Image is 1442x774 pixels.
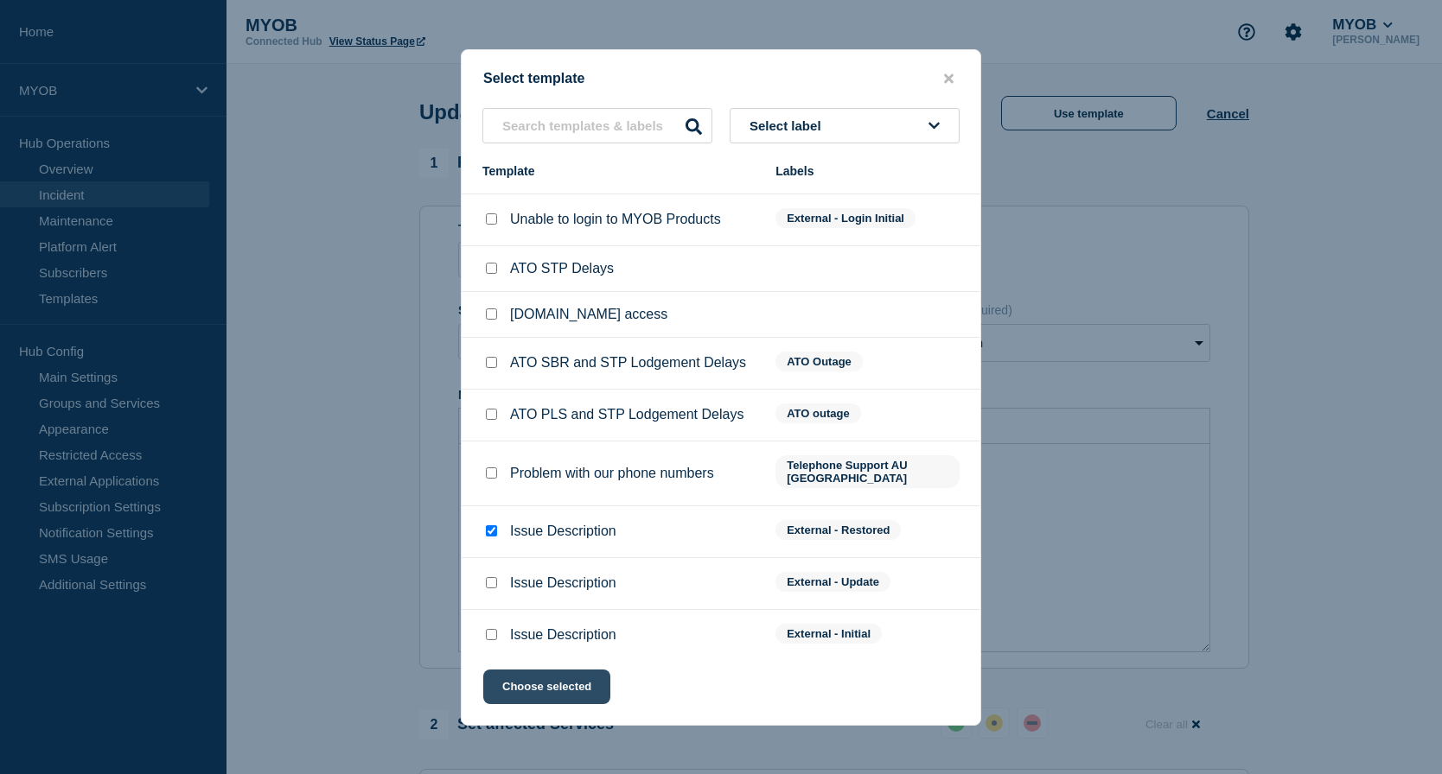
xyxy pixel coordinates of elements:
[510,575,616,591] p: Issue Description
[510,466,714,481] p: Problem with our phone numbers
[775,208,916,228] span: External - Login Initial
[486,357,497,368] input: ATO SBR and STP Lodgement Delays checkbox
[486,577,497,588] input: Issue Description checkbox
[775,520,901,540] span: External - Restored
[486,409,497,420] input: ATO PLS and STP Lodgement Delays checkbox
[510,523,616,539] p: Issue Description
[510,407,743,422] p: ATO PLS and STP Lodgement Delays
[510,355,746,371] p: ATO SBR and STP Lodgement Delays
[510,307,667,322] p: [DOMAIN_NAME] access
[775,403,860,423] span: ATO outage
[486,629,497,640] input: Issue Description checkbox
[750,118,828,133] span: Select label
[775,164,960,178] div: Labels
[510,627,616,643] p: Issue Description
[486,308,497,320] input: my.myob.com access checkbox
[510,261,614,276] p: ATO STP Delays
[775,624,882,644] span: External - Initial
[775,352,863,371] span: ATO Outage
[775,455,960,488] span: Telephone Support AU [GEOGRAPHIC_DATA]
[939,71,959,87] button: close button
[482,108,712,143] input: Search templates & labels
[483,669,610,704] button: Choose selected
[510,212,721,227] p: Unable to login to MYOB Products
[486,213,497,225] input: Unable to login to MYOB Products checkbox
[486,525,497,536] input: Issue Description checkbox
[486,467,497,479] input: Problem with our phone numbers checkbox
[486,263,497,274] input: ATO STP Delays checkbox
[730,108,960,143] button: Select label
[775,572,890,592] span: External - Update
[482,164,758,178] div: Template
[462,71,980,87] div: Select template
